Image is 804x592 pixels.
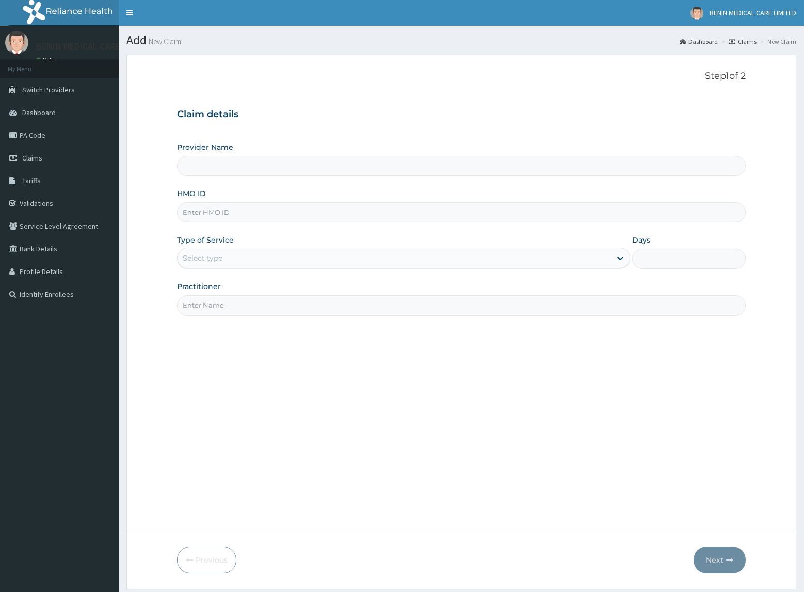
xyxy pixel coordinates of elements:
[177,202,746,222] input: Enter HMO ID
[36,56,61,63] a: Online
[632,235,650,245] label: Days
[710,8,796,18] span: BENIN MEDICAL CARE LIMITED
[680,37,718,46] a: Dashboard
[690,7,703,20] img: User Image
[5,31,28,54] img: User Image
[22,108,56,117] span: Dashboard
[177,547,236,573] button: Previous
[729,37,757,46] a: Claims
[758,37,796,46] li: New Claim
[177,142,233,152] label: Provider Name
[177,188,206,199] label: HMO ID
[36,42,154,51] p: BENIN MEDICAL CARE LIMITED
[177,235,234,245] label: Type of Service
[147,38,181,45] small: New Claim
[177,71,746,82] p: Step 1 of 2
[183,253,222,263] div: Select type
[22,85,75,94] span: Switch Providers
[22,176,41,185] span: Tariffs
[177,295,746,315] input: Enter Name
[177,109,746,120] h3: Claim details
[126,34,796,47] h1: Add
[22,153,42,163] span: Claims
[177,281,221,292] label: Practitioner
[694,547,746,573] button: Next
